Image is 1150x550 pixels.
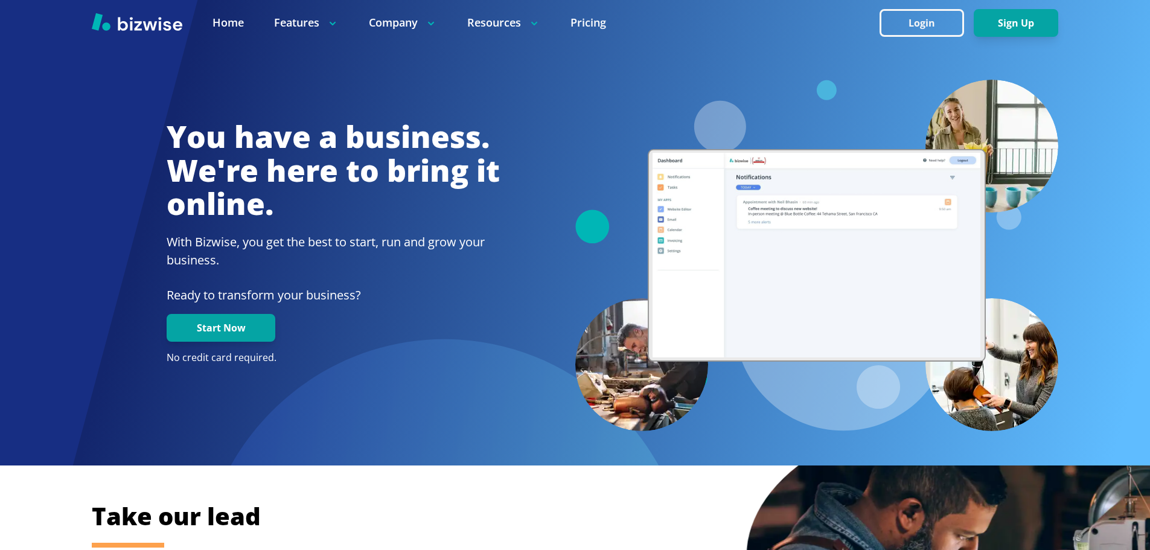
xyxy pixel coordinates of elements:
[467,15,540,30] p: Resources
[274,15,339,30] p: Features
[974,9,1058,37] button: Sign Up
[92,500,997,532] h2: Take our lead
[167,351,500,365] p: No credit card required.
[167,120,500,221] h1: You have a business. We're here to bring it online.
[369,15,437,30] p: Company
[167,286,500,304] p: Ready to transform your business?
[167,233,500,269] h2: With Bizwise, you get the best to start, run and grow your business.
[212,15,244,30] a: Home
[880,9,964,37] button: Login
[880,18,974,29] a: Login
[167,322,275,334] a: Start Now
[974,18,1058,29] a: Sign Up
[167,314,275,342] button: Start Now
[92,13,182,31] img: Bizwise Logo
[570,15,606,30] a: Pricing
